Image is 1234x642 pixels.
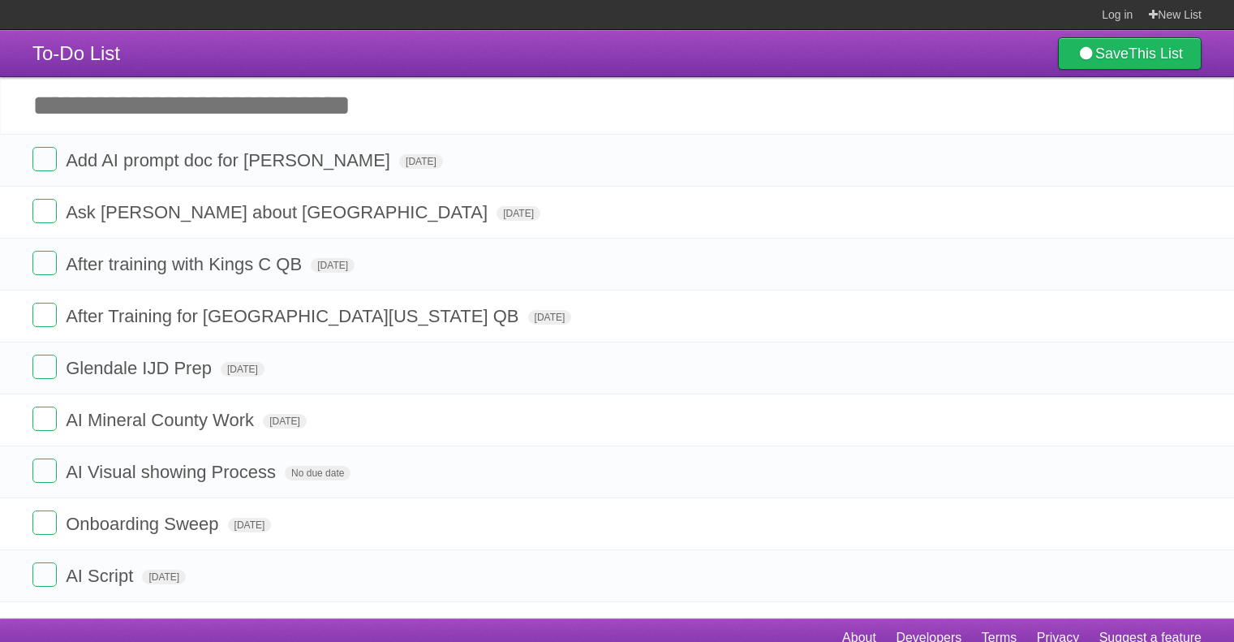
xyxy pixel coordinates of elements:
[32,147,57,171] label: Done
[66,202,492,222] span: Ask [PERSON_NAME] about [GEOGRAPHIC_DATA]
[66,566,137,586] span: AI Script
[32,459,57,483] label: Done
[66,410,258,430] span: AI Mineral County Work
[66,358,216,378] span: Glendale IJD Prep
[285,466,350,480] span: No due date
[1058,37,1202,70] a: SaveThis List
[66,306,522,326] span: After Training for [GEOGRAPHIC_DATA][US_STATE] QB
[528,310,572,325] span: [DATE]
[66,514,222,534] span: Onboarding Sweep
[228,518,272,532] span: [DATE]
[263,414,307,429] span: [DATE]
[32,355,57,379] label: Done
[311,258,355,273] span: [DATE]
[399,154,443,169] span: [DATE]
[32,42,120,64] span: To-Do List
[1129,45,1183,62] b: This List
[32,251,57,275] label: Done
[66,462,280,482] span: AI Visual showing Process
[221,362,264,377] span: [DATE]
[66,254,306,274] span: After training with Kings C QB
[32,303,57,327] label: Done
[32,407,57,431] label: Done
[32,511,57,535] label: Done
[142,570,186,584] span: [DATE]
[32,199,57,223] label: Done
[66,150,394,170] span: Add AI prompt doc for [PERSON_NAME]
[32,562,57,587] label: Done
[497,206,540,221] span: [DATE]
